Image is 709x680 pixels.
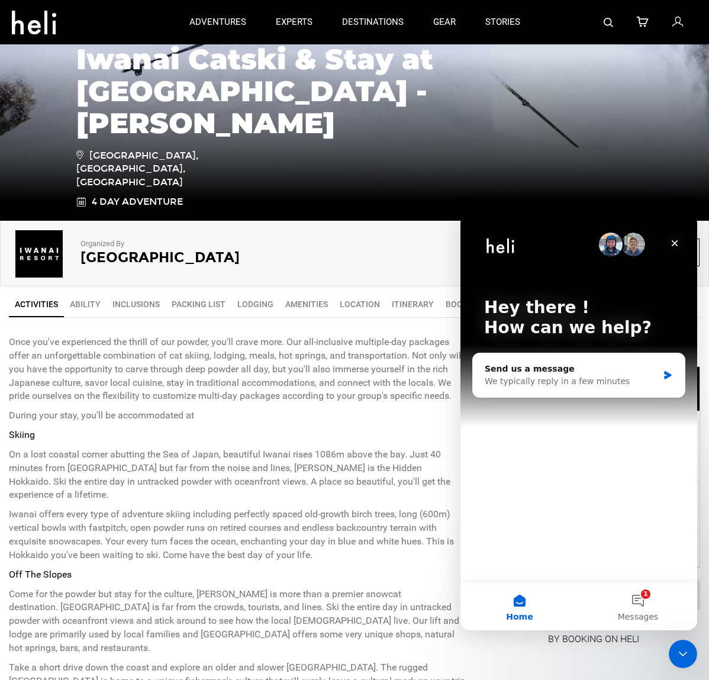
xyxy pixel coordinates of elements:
[334,292,386,316] a: Location
[276,16,312,28] p: experts
[189,16,246,28] p: adventures
[342,16,404,28] p: destinations
[9,230,69,278] img: d4d51e56ba51b71ae92b8dc13b1be08e.png
[231,292,279,316] a: Lodging
[386,292,440,316] a: Itinerary
[9,588,470,655] p: Come for the powder but stay for the culture, [PERSON_NAME] is more than a premier snowcat destin...
[440,292,546,316] a: BOOKING INFORMATION
[460,214,697,630] iframe: Intercom live chat
[9,508,470,562] p: Iwanai offers every type of adventure skiing including perfectly spaced old-growth birch trees, l...
[64,292,107,316] a: Ability
[9,448,470,502] p: On a lost coastal corner abutting the Sea of Japan, beautiful Iwanai rises 1086m above the bay. J...
[9,336,470,403] p: Once you've experienced the thrill of our powder, you'll crave more. Our all-inclusive multiple-d...
[669,640,697,668] iframe: Intercom live chat
[166,292,231,316] a: Packing List
[80,250,316,265] h2: [GEOGRAPHIC_DATA]
[604,18,613,27] img: search-bar-icon.svg
[80,239,316,250] p: Organized By
[76,43,633,139] h1: Iwanai Catski & Stay at [GEOGRAPHIC_DATA] - [PERSON_NAME]
[9,569,72,580] strong: Off The Slopes
[76,148,215,190] span: [GEOGRAPHIC_DATA], [GEOGRAPHIC_DATA], [GEOGRAPHIC_DATA]
[9,409,470,423] p: During your stay, you'll be accommodated at
[488,631,700,647] p: BY BOOKING ON HELI
[9,292,64,317] a: Activities
[92,195,183,209] span: 4 Day Adventure
[9,429,35,440] strong: Skiing
[279,292,334,316] a: Amenities
[107,292,166,316] a: Inclusions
